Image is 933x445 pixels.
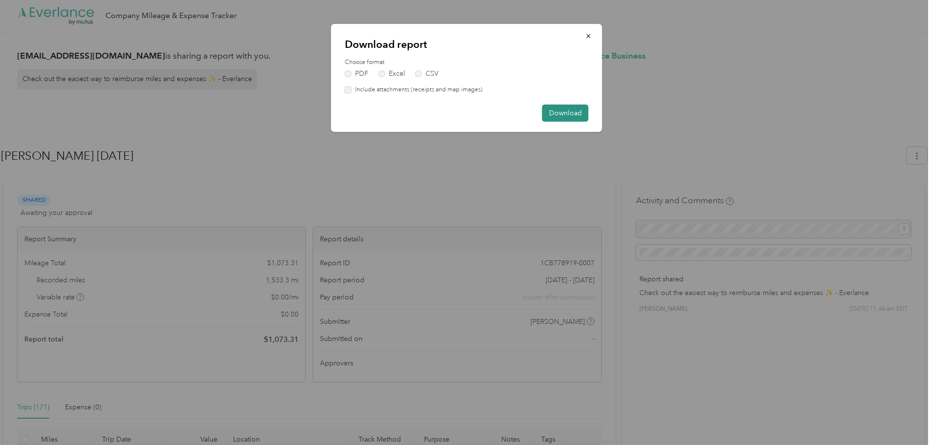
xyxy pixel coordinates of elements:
[345,38,589,51] p: Download report
[379,70,405,77] label: Excel
[415,70,439,77] label: CSV
[542,105,589,122] button: Download
[345,58,589,67] label: Choose format
[352,85,483,94] label: Include attachments (receipts and map images)
[345,70,368,77] label: PDF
